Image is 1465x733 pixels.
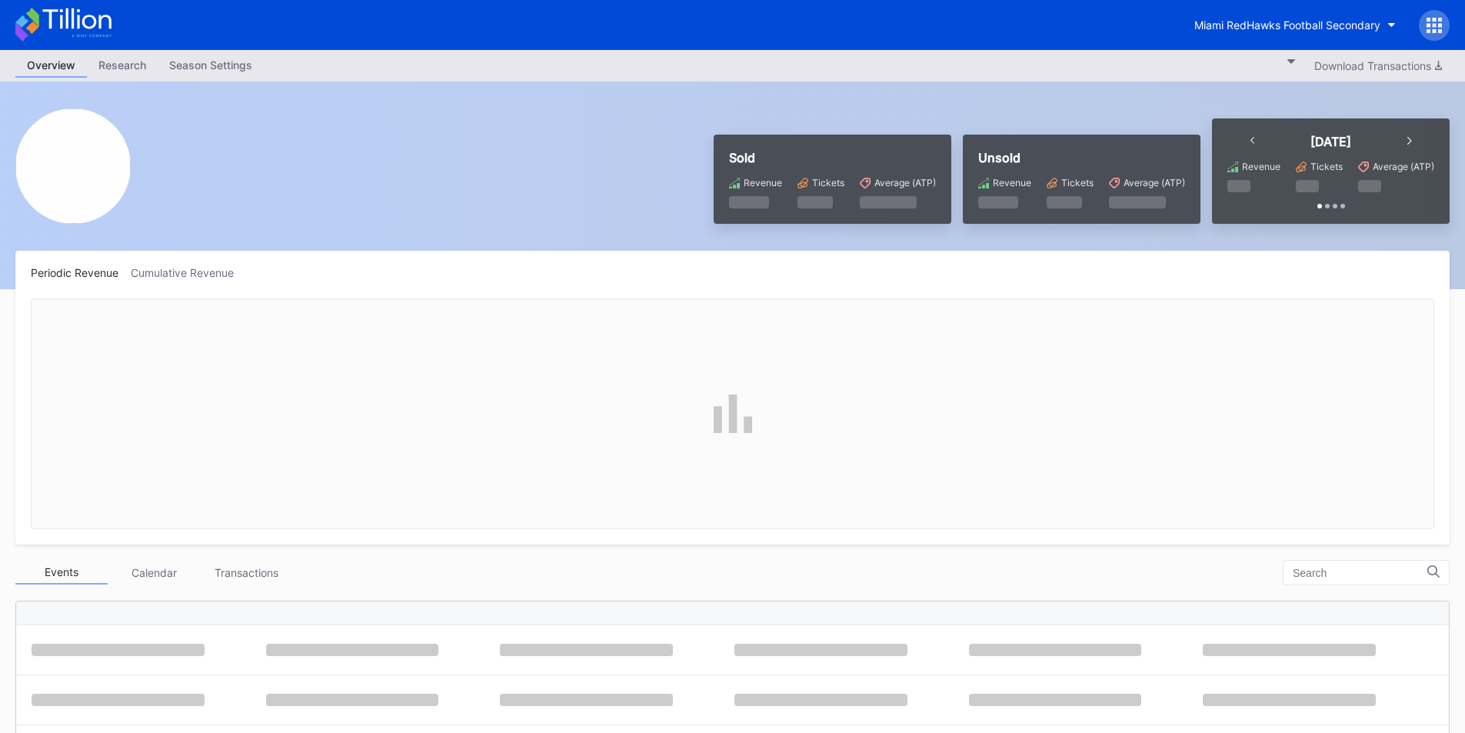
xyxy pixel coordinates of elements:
[131,266,246,279] div: Cumulative Revenue
[1183,11,1407,39] button: Miami RedHawks Football Secondary
[15,54,87,78] a: Overview
[158,54,264,78] a: Season Settings
[1124,177,1185,188] div: Average (ATP)
[1194,18,1380,32] div: Miami RedHawks Football Secondary
[158,54,264,76] div: Season Settings
[729,150,936,165] div: Sold
[108,561,200,585] div: Calendar
[874,177,936,188] div: Average (ATP)
[1314,59,1442,72] div: Download Transactions
[87,54,158,78] a: Research
[1310,134,1351,149] div: [DATE]
[1242,161,1280,172] div: Revenue
[1373,161,1434,172] div: Average (ATP)
[1061,177,1094,188] div: Tickets
[978,150,1185,165] div: Unsold
[87,54,158,76] div: Research
[31,266,131,279] div: Periodic Revenue
[993,177,1031,188] div: Revenue
[1307,55,1450,76] button: Download Transactions
[200,561,292,585] div: Transactions
[1293,567,1427,579] input: Search
[812,177,844,188] div: Tickets
[1310,161,1343,172] div: Tickets
[15,561,108,585] div: Events
[744,177,782,188] div: Revenue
